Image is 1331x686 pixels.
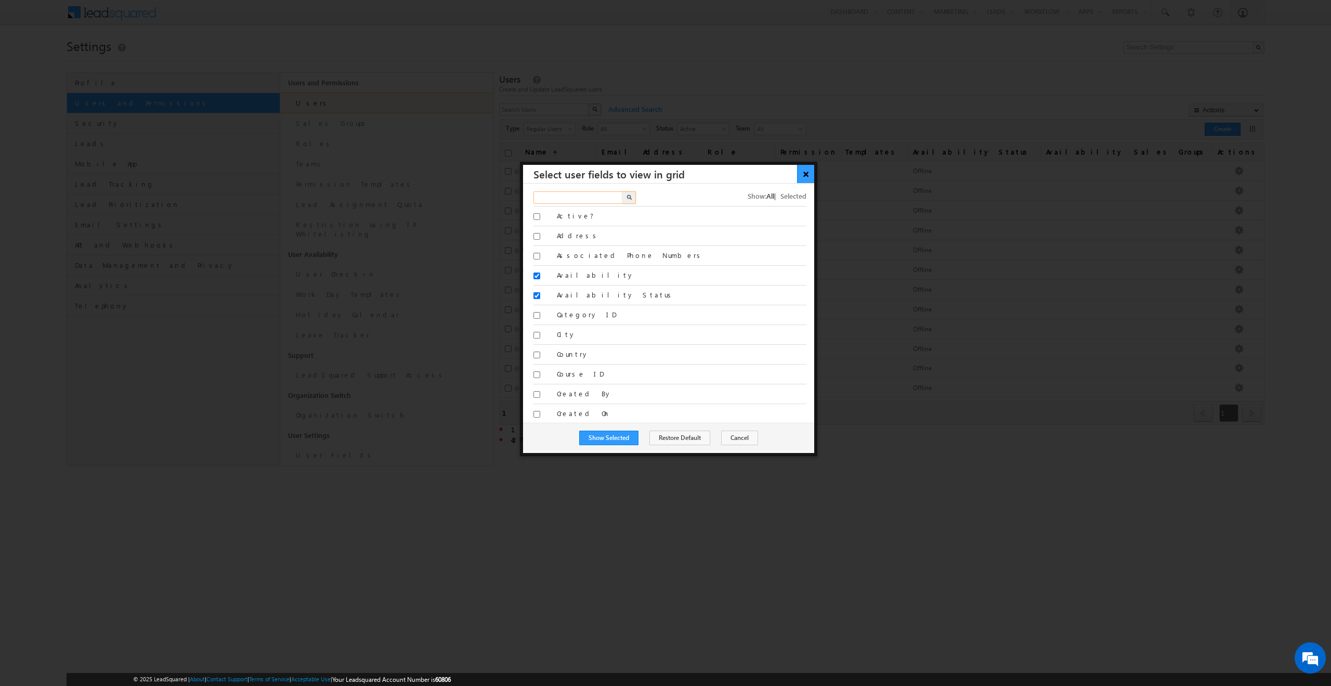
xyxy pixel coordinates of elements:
input: Select/Unselect Column [533,411,540,418]
input: Select/Unselect Column [533,312,540,319]
span: 60806 [435,676,451,683]
input: Select/Unselect Column [533,253,540,260]
label: Course ID [557,369,806,379]
div: Minimize live chat window [171,5,195,30]
label: City [557,330,806,339]
em: Start Chat [141,320,189,334]
input: Select/Unselect Column [533,273,540,279]
label: Availability Status [557,290,806,300]
label: Address [557,231,806,240]
textarea: Type your message and hit 'Enter' [14,96,190,312]
input: Select/Unselect Column [533,233,540,240]
span: Show: [748,191,766,200]
input: Select/Unselect Column [533,332,540,339]
label: Active? [557,211,806,221]
input: Select/Unselect Column [533,352,540,358]
a: Terms of Service [249,676,290,682]
label: Associated Phone Numbers [557,251,806,260]
span: Selected [780,191,806,200]
label: Country [557,350,806,359]
img: Search [627,195,632,200]
button: × [797,165,814,183]
span: Your Leadsquared Account Number is [332,676,451,683]
label: Category ID [557,310,806,319]
button: Restore Default [649,431,710,445]
img: d_60004797649_company_0_60004797649 [18,55,44,68]
input: Select/Unselect Column [533,213,540,220]
label: Created On [557,409,806,418]
h3: Select user fields to view in grid [533,165,814,183]
button: Show Selected [579,431,638,445]
span: | [774,191,780,200]
label: Availability [557,270,806,280]
span: All [766,191,774,200]
label: Created By [557,389,806,398]
input: Select/Unselect Column [533,292,540,299]
button: Cancel [721,431,758,445]
a: Contact Support [206,676,247,682]
div: Chat with us now [54,55,175,68]
a: About [190,676,205,682]
a: Acceptable Use [291,676,331,682]
input: Select/Unselect Column [533,391,540,398]
span: © 2025 LeadSquared | | | | | [133,675,451,684]
input: Select/Unselect Column [533,371,540,378]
